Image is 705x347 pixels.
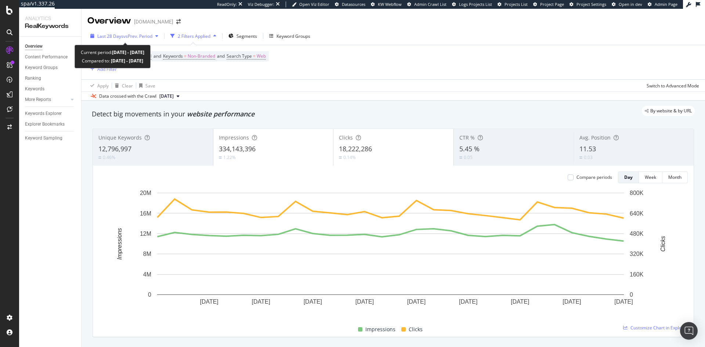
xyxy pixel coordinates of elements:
div: Switch to Advanced Mode [647,83,699,89]
button: Add Filter [87,65,117,73]
a: Project Page [533,1,564,7]
text: [DATE] [355,299,374,305]
span: Impressions [219,134,249,141]
div: Compared to: [82,57,143,65]
b: [DATE] - [DATE] [112,49,144,55]
span: Admin Page [655,1,677,7]
a: Keywords Explorer [25,110,76,118]
span: Customize Chart in Explorer [630,325,688,331]
button: Week [639,171,662,183]
div: Add Filter [97,66,117,72]
a: Admin Crawl List [407,1,446,7]
text: 20M [140,190,151,196]
span: = [184,53,187,59]
span: and [153,53,161,59]
div: Overview [87,15,131,27]
text: 320K [630,251,644,257]
button: Switch to Advanced Mode [644,80,699,91]
div: Apply [97,83,109,89]
span: Open in dev [619,1,642,7]
div: Save [145,83,155,89]
div: Day [624,174,633,180]
text: 640K [630,210,644,216]
a: Explorer Bookmarks [25,120,76,128]
svg: A chart. [99,189,682,317]
text: [DATE] [511,299,529,305]
a: Ranking [25,75,76,82]
div: Analytics [25,15,75,22]
a: Keyword Groups [25,64,76,72]
span: KW Webflow [378,1,402,7]
div: 0.05 [464,154,473,160]
div: Keywords Explorer [25,110,62,118]
span: and [217,53,225,59]
div: Keywords [25,85,44,93]
a: Projects List [498,1,528,7]
div: [DOMAIN_NAME] [134,18,173,25]
a: Content Performance [25,53,76,61]
button: Apply [87,80,109,91]
div: Viz Debugger: [248,1,274,7]
div: 0.46% [103,154,115,160]
text: [DATE] [252,299,270,305]
div: Data crossed with the Crawl [99,93,156,100]
div: Clear [122,83,133,89]
img: Equal [219,156,222,159]
div: Month [668,174,681,180]
div: Week [645,174,656,180]
a: Open in dev [612,1,642,7]
button: Clear [112,80,133,91]
text: [DATE] [563,299,581,305]
span: Non-Branded [188,51,215,61]
div: Overview [25,43,43,50]
button: Save [136,80,155,91]
span: Avg. Position [579,134,611,141]
a: Overview [25,43,76,50]
span: Web [257,51,266,61]
span: Datasources [342,1,365,7]
span: CTR % [459,134,475,141]
button: Keyword Groups [266,30,313,42]
div: 0.03 [584,154,593,160]
text: Clicks [660,236,666,252]
text: 8M [143,251,151,257]
span: vs Prev. Period [123,33,152,39]
div: legacy label [642,106,695,116]
text: 800K [630,190,644,196]
text: [DATE] [200,299,218,305]
span: = [253,53,256,59]
text: 4M [143,271,151,278]
div: Open Intercom Messenger [680,322,698,340]
div: Compare periods [576,174,612,180]
text: 12M [140,231,151,237]
span: 18,222,286 [339,144,372,153]
span: Clicks [339,134,353,141]
text: [DATE] [407,299,426,305]
button: Last 28 DaysvsPrev. Period [87,30,161,42]
a: Project Settings [570,1,606,7]
div: Ranking [25,75,41,82]
span: Impressions [365,325,395,334]
img: Equal [579,156,582,159]
span: Open Viz Editor [299,1,329,7]
a: KW Webflow [371,1,402,7]
span: 12,796,997 [98,144,131,153]
button: [DATE] [156,92,182,101]
img: Equal [459,156,462,159]
span: Project Settings [576,1,606,7]
a: Customize Chart in Explorer [623,325,688,331]
text: 160K [630,271,644,278]
b: [DATE] - [DATE] [110,58,143,64]
span: Keywords [163,53,183,59]
span: Last 28 Days [97,33,123,39]
span: Projects List [505,1,528,7]
span: Logs Projects List [459,1,492,7]
span: Clicks [409,325,423,334]
span: 334,143,396 [219,144,256,153]
div: Keyword Groups [25,64,58,72]
a: Keyword Sampling [25,134,76,142]
img: Equal [98,156,101,159]
a: Datasources [335,1,365,7]
div: Keyword Groups [276,33,310,39]
div: Explorer Bookmarks [25,120,65,128]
